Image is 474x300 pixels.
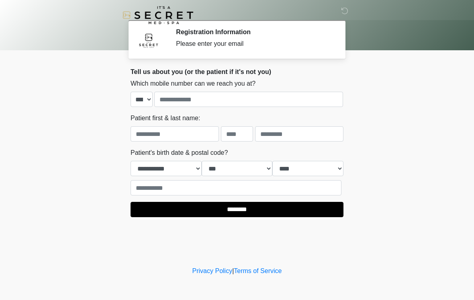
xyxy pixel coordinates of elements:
a: | [232,267,234,274]
a: Privacy Policy [192,267,233,274]
img: It's A Secret Med Spa Logo [123,6,193,24]
div: Please enter your email [176,39,331,49]
label: Which mobile number can we reach you at? [131,79,255,88]
a: Terms of Service [234,267,282,274]
label: Patient first & last name: [131,113,200,123]
img: Agent Avatar [137,28,161,52]
h2: Tell us about you (or the patient if it's not you) [131,68,343,76]
label: Patient's birth date & postal code? [131,148,228,158]
h2: Registration Information [176,28,331,36]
